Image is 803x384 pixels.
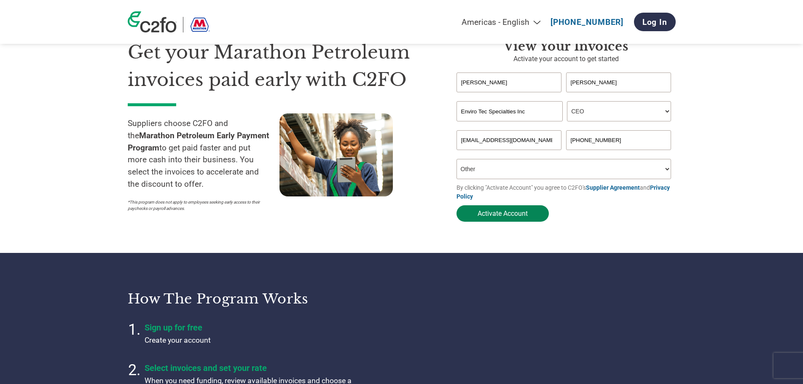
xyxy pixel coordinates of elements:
[145,335,355,346] p: Create your account
[586,184,640,191] a: Supplier Agreement
[551,17,623,27] a: [PHONE_NUMBER]
[457,54,676,64] p: Activate your account to get started
[128,118,279,191] p: Suppliers choose C2FO and the to get paid faster and put more cash into their business. You selec...
[567,101,671,121] select: Title/Role
[634,13,676,31] a: Log In
[457,39,676,54] h3: View Your Invoices
[457,184,670,200] a: Privacy Policy
[457,205,549,222] button: Activate Account
[128,290,391,307] h3: How the program works
[279,113,393,196] img: supply chain worker
[128,131,269,153] strong: Marathon Petroleum Early Payment Program
[128,199,271,212] p: *This program does not apply to employees seeking early access to their paychecks or payroll adva...
[457,101,563,121] input: Your company name*
[145,322,355,333] h4: Sign up for free
[145,363,355,373] h4: Select invoices and set your rate
[457,130,562,150] input: Invalid Email format
[190,17,210,32] img: Marathon Petroleum
[566,130,671,150] input: Phone*
[457,73,562,92] input: First Name*
[566,93,671,98] div: Invalid last name or last name is too long
[457,93,562,98] div: Invalid first name or first name is too long
[128,39,431,93] h1: Get your Marathon Petroleum invoices paid early with C2FO
[457,183,676,201] p: By clicking "Activate Account" you agree to C2FO's and
[566,151,671,156] div: Inavlid Phone Number
[457,122,671,127] div: Invalid company name or company name is too long
[128,11,177,32] img: c2fo logo
[457,151,562,156] div: Inavlid Email Address
[566,73,671,92] input: Last Name*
